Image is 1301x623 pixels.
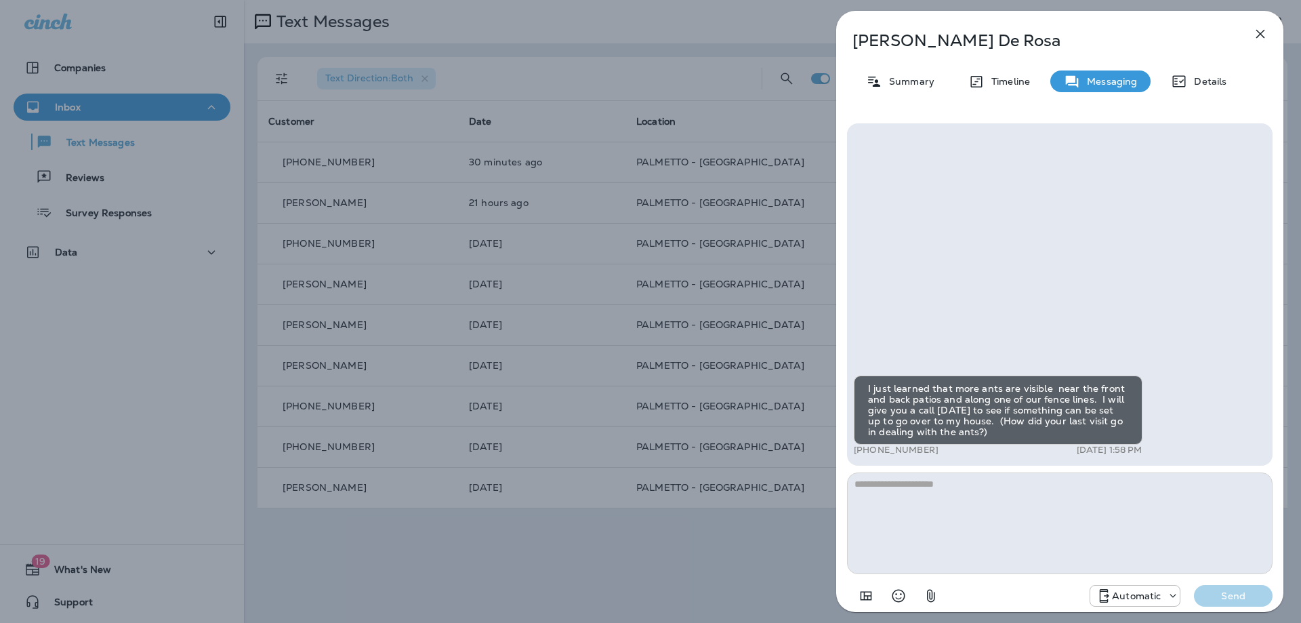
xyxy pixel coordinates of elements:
[1187,76,1226,87] p: Details
[854,445,938,456] p: [PHONE_NUMBER]
[1080,76,1137,87] p: Messaging
[985,76,1030,87] p: Timeline
[852,31,1222,50] p: [PERSON_NAME] De Rosa
[1077,445,1142,456] p: [DATE] 1:58 PM
[885,582,912,609] button: Select an emoji
[882,76,934,87] p: Summary
[854,376,1142,445] div: I just learned that more ants are visible near the front and back patios and along one of our fen...
[1112,590,1161,601] p: Automatic
[852,582,880,609] button: Add in a premade template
